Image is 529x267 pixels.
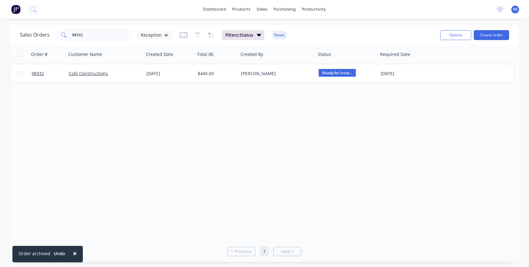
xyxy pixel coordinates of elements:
[381,70,430,77] div: [DATE]
[281,248,291,255] span: Next
[222,30,264,40] button: Filters:Status
[19,250,50,257] div: Order archived
[197,51,213,57] div: Total ($)
[73,249,77,258] span: ×
[50,249,69,258] button: Undo
[200,5,229,14] a: dashboard
[253,5,271,14] div: sales
[141,32,162,38] span: Reception
[474,30,509,40] button: Create order
[229,5,253,14] div: products
[319,69,356,77] span: Ready for Insta...
[198,70,234,77] div: $440.00
[20,32,50,38] h1: Sales Orders
[318,51,331,57] div: Status
[32,70,44,77] span: 98332
[380,51,410,57] div: Required Date
[228,248,255,255] a: Previous page
[240,51,263,57] div: Created By
[241,70,310,77] div: [PERSON_NAME]
[72,29,132,41] input: Search...
[272,31,287,39] button: Reset
[225,247,304,256] ul: Pagination
[31,51,47,57] div: Order #
[225,32,253,38] span: Filters: Status
[299,5,329,14] div: productivity
[11,5,20,14] img: Factory
[440,30,471,40] button: Options
[274,248,301,255] a: Next page
[234,248,252,255] span: Previous
[260,247,269,256] a: Page 1 is your current page
[67,246,83,261] button: Close
[32,64,69,83] a: 98332
[68,51,102,57] div: Customer Name
[146,70,193,77] div: [DATE]
[271,5,299,14] div: purchasing
[513,7,518,12] span: NS
[146,51,173,57] div: Created Date
[69,70,108,76] a: Colli Constructions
